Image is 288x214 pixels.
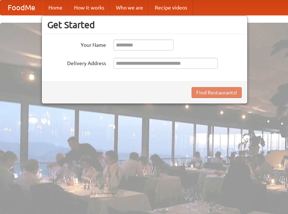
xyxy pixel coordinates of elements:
[0,0,43,15] a: FoodMe
[43,0,68,15] a: Home
[192,87,242,98] button: Find Restaurants!
[47,19,242,30] h3: Get Started
[47,58,106,67] label: Delivery Address
[68,0,110,15] a: How it works
[110,0,149,15] a: Who we are
[149,0,193,15] a: Recipe videos
[47,40,106,49] label: Your Name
